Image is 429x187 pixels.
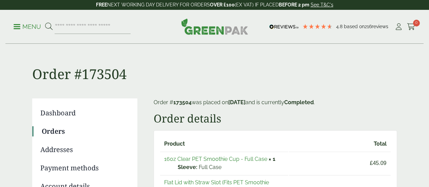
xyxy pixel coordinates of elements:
span: 4.8 [336,24,344,29]
a: 16oz Clear PET Smoothie Cup - Full Case [164,156,267,162]
bdi: 45.09 [370,160,387,166]
strong: Sleeve: [178,163,197,171]
a: Orders [42,126,128,136]
img: REVIEWS.io [269,24,299,29]
a: Payment methods [40,163,128,173]
p: Order # was placed on and is currently . [154,98,397,107]
p: Full Case [178,163,284,171]
strong: FREE [96,2,107,7]
span: reviews [372,24,388,29]
mark: [DATE] [228,99,246,106]
a: Dashboard [40,108,128,118]
strong: BEFORE 2 pm [279,2,309,7]
mark: 173504 [173,99,192,106]
a: 0 [407,22,415,32]
strong: OVER £100 [210,2,235,7]
th: Total [289,137,391,151]
a: Addresses [40,145,128,155]
i: Cart [407,23,415,30]
mark: Completed [284,99,314,106]
span: Based on [344,24,365,29]
p: Menu [14,23,41,31]
span: 0 [413,20,420,26]
a: Menu [14,23,41,30]
img: GreenPak Supplies [181,18,248,35]
th: Product [160,137,288,151]
span: £ [370,160,373,166]
strong: × 1 [269,156,275,162]
span: 216 [365,24,372,29]
a: See T&C's [311,2,333,7]
div: 4.79 Stars [302,23,333,30]
h1: Order #173504 [32,44,397,82]
i: My Account [394,23,403,30]
h2: Order details [154,112,397,125]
